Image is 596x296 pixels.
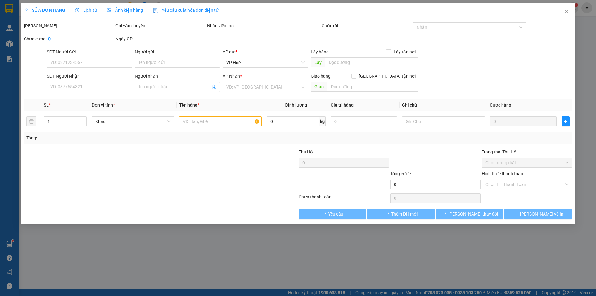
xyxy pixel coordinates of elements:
[391,48,418,55] span: Lấy tận nơi
[207,22,320,29] div: Nhân viên tạo:
[227,58,305,67] span: VP Huế
[448,211,498,217] span: [PERSON_NAME] thay đổi
[485,158,568,167] span: Chọn trạng thái
[325,57,418,67] input: Dọc đường
[391,211,418,217] span: Thêm ĐH mới
[153,8,219,13] span: Yêu cầu xuất hóa đơn điện tử
[402,116,485,126] input: Ghi Chú
[482,148,572,155] div: Trạng thái Thu Hộ
[400,99,487,111] th: Ghi chú
[356,73,418,80] span: [GEOGRAPHIC_DATA] tận nơi
[384,212,391,216] span: loading
[564,9,569,14] span: close
[223,74,240,79] span: VP Nhận
[558,3,575,20] button: Close
[223,48,308,55] div: VP gửi
[26,134,230,141] div: Tổng: 1
[311,49,329,54] span: Lấy hàng
[115,35,206,42] div: Ngày GD:
[212,84,217,89] span: user-add
[482,171,523,176] label: Hình thức thanh toán
[153,8,158,13] img: icon
[47,48,132,55] div: SĐT Người Gửi
[135,48,220,55] div: Người gửi
[24,22,114,29] div: [PERSON_NAME]:
[107,8,111,12] span: picture
[367,209,435,219] button: Thêm ĐH mới
[390,171,411,176] span: Tổng cước
[26,116,36,126] button: delete
[311,57,325,67] span: Lấy
[299,209,366,219] button: Yêu cầu
[179,116,262,126] input: VD: Bàn, Ghế
[299,149,313,154] span: Thu Hộ
[562,116,570,126] button: plus
[92,102,115,107] span: Đơn vị tính
[24,8,65,13] span: SỬA ĐƠN HÀNG
[115,22,206,29] div: Gói vận chuyển:
[441,212,448,216] span: loading
[24,35,114,42] div: Chưa cước :
[322,22,412,29] div: Cước rồi :
[327,82,418,92] input: Dọc đường
[436,209,503,219] button: [PERSON_NAME] thay đổi
[490,102,511,107] span: Cước hàng
[75,8,97,13] span: Lịch sử
[562,119,569,124] span: plus
[44,102,49,107] span: SL
[311,74,331,79] span: Giao hàng
[107,8,143,13] span: Ảnh kiện hàng
[179,102,199,107] span: Tên hàng
[520,211,563,217] span: [PERSON_NAME] và In
[298,194,390,204] div: Chưa thanh toán
[311,82,327,92] span: Giao
[285,102,307,107] span: Định lượng
[328,211,343,217] span: Yêu cầu
[48,36,51,41] b: 0
[321,212,328,216] span: loading
[135,73,220,80] div: Người nhận
[513,212,520,216] span: loading
[490,116,557,126] input: 0
[47,73,132,80] div: SĐT Người Nhận
[331,102,354,107] span: Giá trị hàng
[505,209,572,219] button: [PERSON_NAME] và In
[75,8,79,12] span: clock-circle
[95,117,170,126] span: Khác
[24,8,28,12] span: edit
[319,116,326,126] span: kg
